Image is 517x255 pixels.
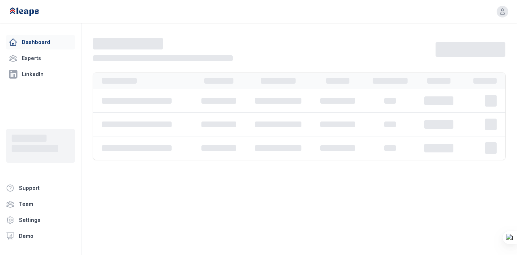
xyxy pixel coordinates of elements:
[6,67,75,81] a: LinkedIn
[3,229,78,243] a: Demo
[3,181,72,195] button: Support
[6,51,75,65] a: Experts
[9,4,55,20] img: Leaps
[3,213,78,227] a: Settings
[6,35,75,49] a: Dashboard
[3,197,78,211] a: Team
